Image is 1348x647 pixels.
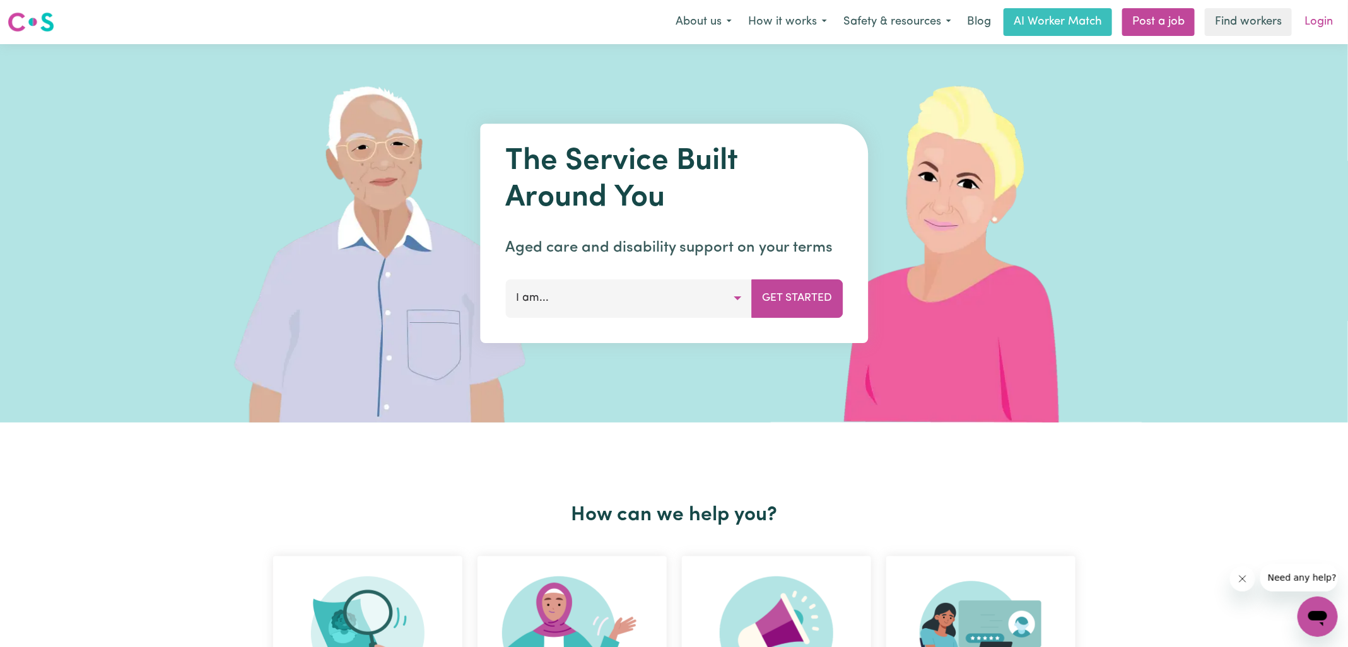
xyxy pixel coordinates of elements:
button: Safety & resources [835,9,959,35]
h1: The Service Built Around You [505,144,843,216]
button: How it works [740,9,835,35]
a: AI Worker Match [1004,8,1112,36]
button: Get Started [751,279,843,317]
a: Find workers [1205,8,1292,36]
a: Login [1297,8,1340,36]
button: I am... [505,279,752,317]
p: Aged care and disability support on your terms [505,236,843,259]
img: Careseekers logo [8,11,54,33]
button: About us [667,9,740,35]
a: Post a job [1122,8,1195,36]
iframe: Message from company [1260,564,1338,592]
iframe: Close message [1230,566,1255,592]
a: Blog [959,8,999,36]
a: Careseekers logo [8,8,54,37]
h2: How can we help you? [266,503,1083,527]
iframe: Button to launch messaging window [1298,597,1338,637]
